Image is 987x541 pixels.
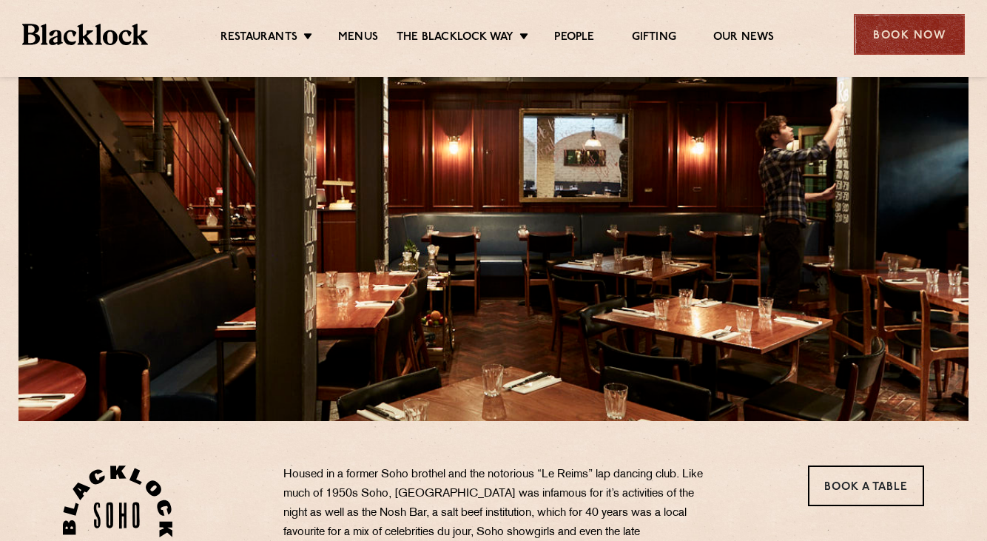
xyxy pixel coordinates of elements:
[854,14,965,55] div: Book Now
[632,30,676,47] a: Gifting
[713,30,775,47] a: Our News
[220,30,297,47] a: Restaurants
[22,24,148,45] img: BL_Textured_Logo-footer-cropped.svg
[808,466,924,506] a: Book a Table
[338,30,378,47] a: Menus
[397,30,513,47] a: The Blacklock Way
[554,30,594,47] a: People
